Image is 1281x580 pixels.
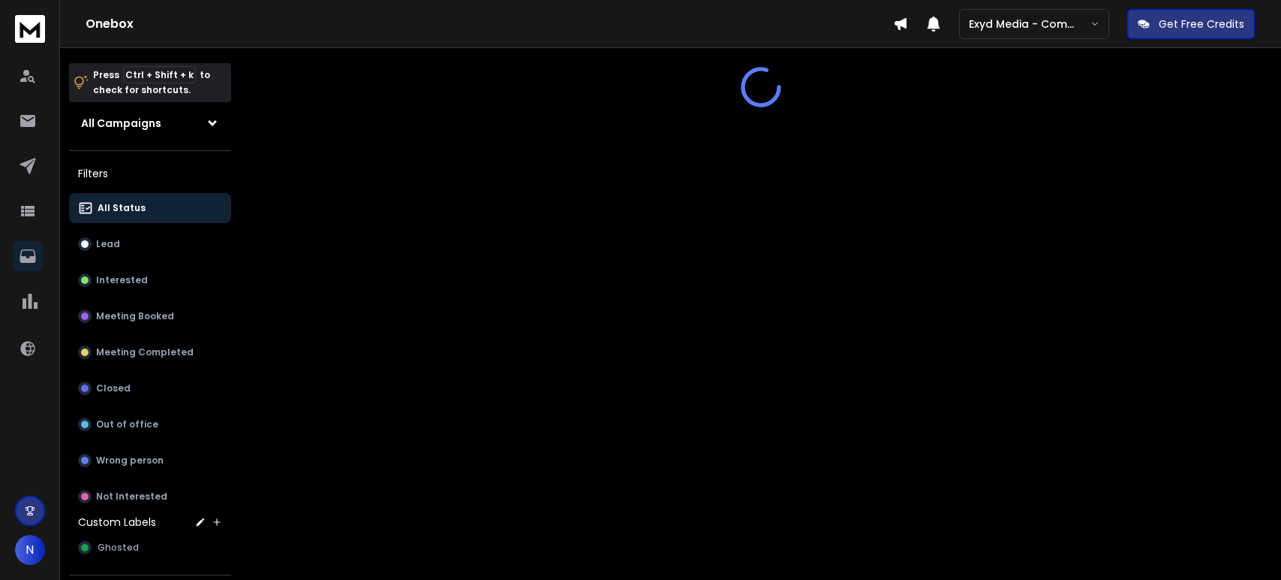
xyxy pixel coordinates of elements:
button: Closed [69,373,231,403]
button: Meeting Booked [69,301,231,331]
button: Not Interested [69,482,231,512]
span: Ghosted [98,542,139,554]
button: Out of office [69,409,231,440]
p: Closed [96,382,131,394]
h1: Onebox [86,15,893,33]
p: Meeting Booked [96,310,174,322]
h1: All Campaigns [81,116,161,131]
p: Interested [96,274,148,286]
p: Wrong person [96,455,164,467]
p: All Status [98,202,146,214]
button: All Campaigns [69,108,231,138]
button: Interested [69,265,231,295]
button: N [15,535,45,565]
button: Get Free Credits [1127,9,1255,39]
button: Meeting Completed [69,337,231,367]
button: Wrong person [69,446,231,476]
h3: Custom Labels [78,515,156,530]
p: Get Free Credits [1159,17,1244,32]
button: All Status [69,193,231,223]
p: Press to check for shortcuts. [93,68,210,98]
button: Ghosted [69,533,231,563]
p: Not Interested [96,491,167,503]
h3: Filters [69,163,231,184]
p: Out of office [96,418,158,430]
p: Lead [96,238,120,250]
span: Ctrl + Shift + k [123,66,196,83]
p: Meeting Completed [96,346,194,358]
p: Exyd Media - Commercial Cleaning [969,17,1090,32]
img: logo [15,15,45,43]
button: Lead [69,229,231,259]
